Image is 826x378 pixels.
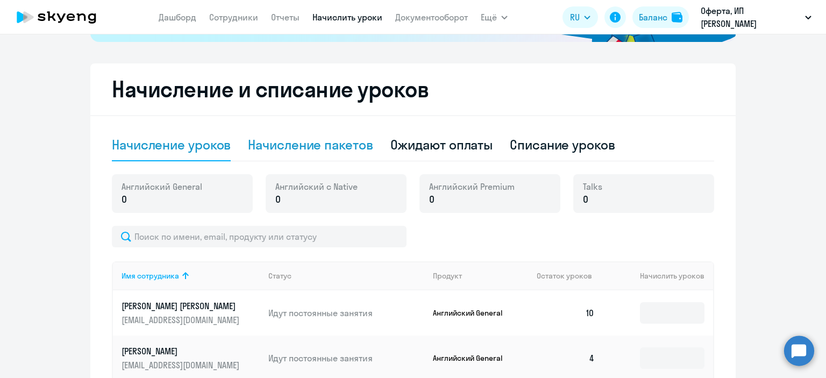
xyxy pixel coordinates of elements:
[632,6,689,28] button: Балансbalance
[481,6,508,28] button: Ещё
[433,308,514,318] p: Английский General
[122,345,260,371] a: [PERSON_NAME][EMAIL_ADDRESS][DOMAIN_NAME]
[433,271,462,281] div: Продукт
[112,136,231,153] div: Начисление уроков
[122,271,179,281] div: Имя сотрудника
[583,192,588,206] span: 0
[429,181,515,192] span: Английский Premium
[122,300,260,326] a: [PERSON_NAME] [PERSON_NAME][EMAIL_ADDRESS][DOMAIN_NAME]
[312,12,382,23] a: Начислить уроки
[603,261,713,290] th: Начислить уроков
[248,136,373,153] div: Начисление пакетов
[122,271,260,281] div: Имя сотрудника
[271,12,300,23] a: Отчеты
[390,136,493,153] div: Ожидают оплаты
[268,271,424,281] div: Статус
[537,271,592,281] span: Остаток уроков
[395,12,468,23] a: Документооборот
[268,352,424,364] p: Идут постоянные занятия
[570,11,580,24] span: RU
[528,290,603,336] td: 10
[112,226,407,247] input: Поиск по имени, email, продукту или статусу
[639,11,667,24] div: Баланс
[481,11,497,24] span: Ещё
[159,12,196,23] a: Дашборд
[275,192,281,206] span: 0
[122,345,242,357] p: [PERSON_NAME]
[562,6,598,28] button: RU
[429,192,435,206] span: 0
[701,4,801,30] p: Оферта, ИП [PERSON_NAME]
[537,271,603,281] div: Остаток уроков
[510,136,615,153] div: Списание уроков
[122,192,127,206] span: 0
[433,271,529,281] div: Продукт
[209,12,258,23] a: Сотрудники
[268,271,291,281] div: Статус
[275,181,358,192] span: Английский с Native
[583,181,602,192] span: Talks
[112,76,714,102] h2: Начисление и списание уроков
[122,359,242,371] p: [EMAIL_ADDRESS][DOMAIN_NAME]
[695,4,817,30] button: Оферта, ИП [PERSON_NAME]
[122,300,242,312] p: [PERSON_NAME] [PERSON_NAME]
[122,181,202,192] span: Английский General
[433,353,514,363] p: Английский General
[672,12,682,23] img: balance
[268,307,424,319] p: Идут постоянные занятия
[122,314,242,326] p: [EMAIL_ADDRESS][DOMAIN_NAME]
